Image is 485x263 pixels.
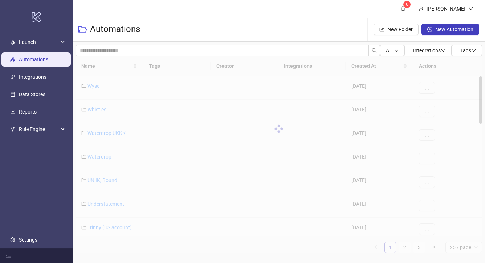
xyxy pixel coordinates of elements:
[19,35,59,49] span: Launch
[406,2,408,7] span: 6
[90,24,140,35] h3: Automations
[19,237,37,243] a: Settings
[6,253,11,258] span: menu-fold
[19,57,48,62] a: Automations
[372,48,377,53] span: search
[424,5,468,13] div: [PERSON_NAME]
[400,6,405,11] span: bell
[10,127,15,132] span: fork
[394,48,399,53] span: down
[387,26,413,32] span: New Folder
[380,45,404,56] button: Alldown
[379,27,384,32] span: folder-add
[441,48,446,53] span: down
[427,27,432,32] span: plus-circle
[471,48,476,53] span: down
[460,48,476,53] span: Tags
[78,25,87,34] span: folder-open
[413,48,446,53] span: Integrations
[10,40,15,45] span: rocket
[452,45,482,56] button: Tagsdown
[19,122,59,136] span: Rule Engine
[19,109,37,115] a: Reports
[19,74,46,80] a: Integrations
[403,1,411,8] sup: 6
[404,45,452,56] button: Integrationsdown
[468,6,473,11] span: down
[421,24,479,35] button: New Automation
[386,48,391,53] span: All
[19,91,45,97] a: Data Stores
[435,26,473,32] span: New Automation
[374,24,419,35] button: New Folder
[419,6,424,11] span: user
